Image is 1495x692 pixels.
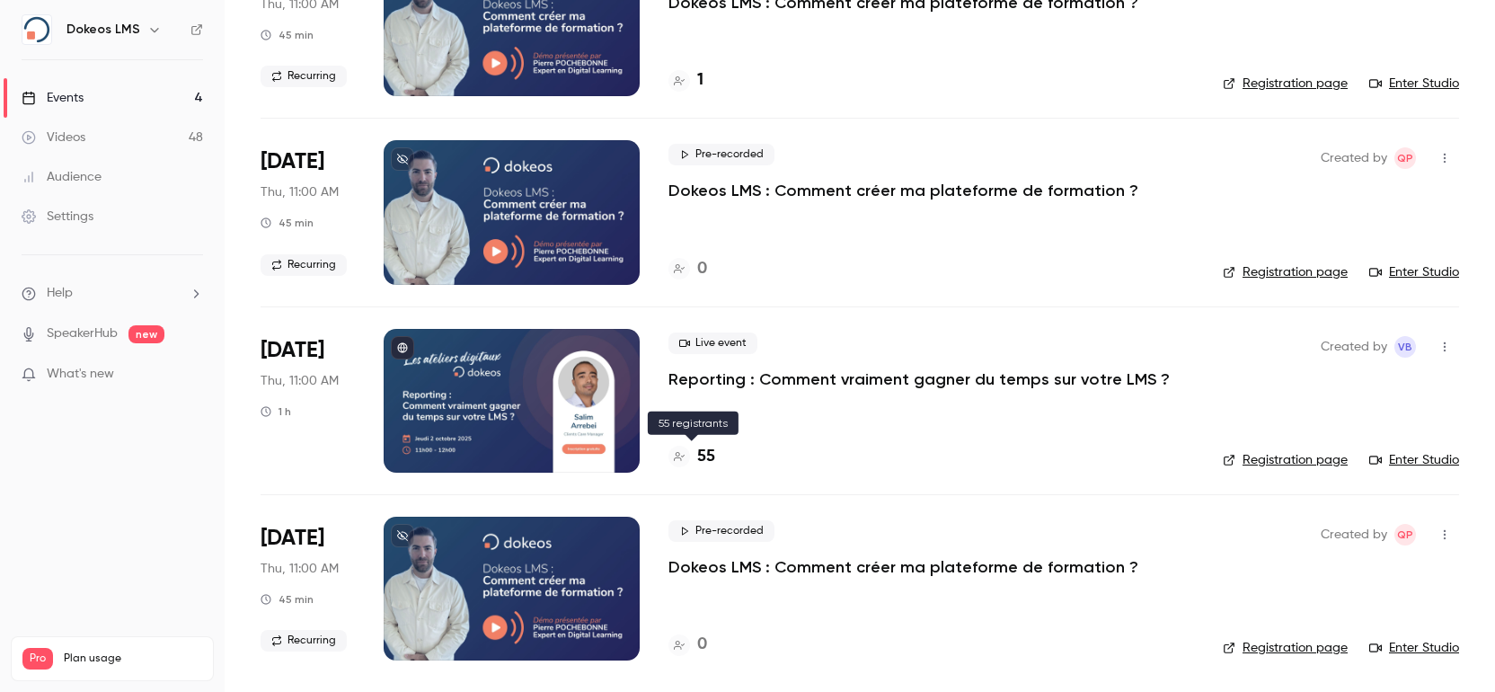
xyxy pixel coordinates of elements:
[261,147,324,176] span: [DATE]
[47,284,73,303] span: Help
[261,630,347,652] span: Recurring
[1369,451,1459,469] a: Enter Studio
[1321,336,1387,358] span: Created by
[1394,147,1416,169] span: Quentin partenaires@dokeos.com
[668,368,1170,390] a: Reporting : Comment vraiment gagner du temps sur votre LMS ?
[261,183,339,201] span: Thu, 11:00 AM
[1369,263,1459,281] a: Enter Studio
[668,333,757,354] span: Live event
[1369,639,1459,657] a: Enter Studio
[1321,147,1387,169] span: Created by
[22,15,51,44] img: Dokeos LMS
[1397,524,1413,546] span: Qp
[22,129,85,146] div: Videos
[668,68,703,93] a: 1
[22,284,203,303] li: help-dropdown-opener
[261,216,314,230] div: 45 min
[261,140,355,284] div: Sep 25 Thu, 11:00 AM (Europe/Paris)
[261,524,324,553] span: [DATE]
[697,445,715,469] h4: 55
[261,254,347,276] span: Recurring
[261,28,314,42] div: 45 min
[668,180,1138,201] a: Dokeos LMS : Comment créer ma plateforme de formation ?
[697,633,707,657] h4: 0
[47,365,114,384] span: What's new
[1223,451,1348,469] a: Registration page
[261,336,324,365] span: [DATE]
[66,21,140,39] h6: Dokeos LMS
[668,144,774,165] span: Pre-recorded
[1397,147,1413,169] span: Qp
[1321,524,1387,546] span: Created by
[1369,75,1459,93] a: Enter Studio
[668,257,707,281] a: 0
[181,367,203,383] iframe: Noticeable Trigger
[668,445,715,469] a: 55
[1394,524,1416,546] span: Quentin partenaires@dokeos.com
[261,66,347,87] span: Recurring
[1223,639,1348,657] a: Registration page
[261,329,355,473] div: Oct 2 Thu, 11:00 AM (Europe/Paris)
[1223,75,1348,93] a: Registration page
[1223,263,1348,281] a: Registration page
[261,592,314,607] div: 45 min
[1398,336,1412,358] span: VB
[668,556,1138,578] a: Dokeos LMS : Comment créer ma plateforme de formation ?
[261,404,291,419] div: 1 h
[22,648,53,670] span: Pro
[64,652,202,666] span: Plan usage
[697,68,703,93] h4: 1
[697,257,707,281] h4: 0
[22,208,93,226] div: Settings
[47,324,118,343] a: SpeakerHub
[668,633,707,657] a: 0
[22,89,84,107] div: Events
[261,517,355,661] div: Oct 2 Thu, 11:00 AM (Europe/Paris)
[1394,336,1416,358] span: Vasileos Beck
[668,520,774,542] span: Pre-recorded
[128,325,164,343] span: new
[261,560,339,578] span: Thu, 11:00 AM
[22,168,102,186] div: Audience
[261,372,339,390] span: Thu, 11:00 AM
